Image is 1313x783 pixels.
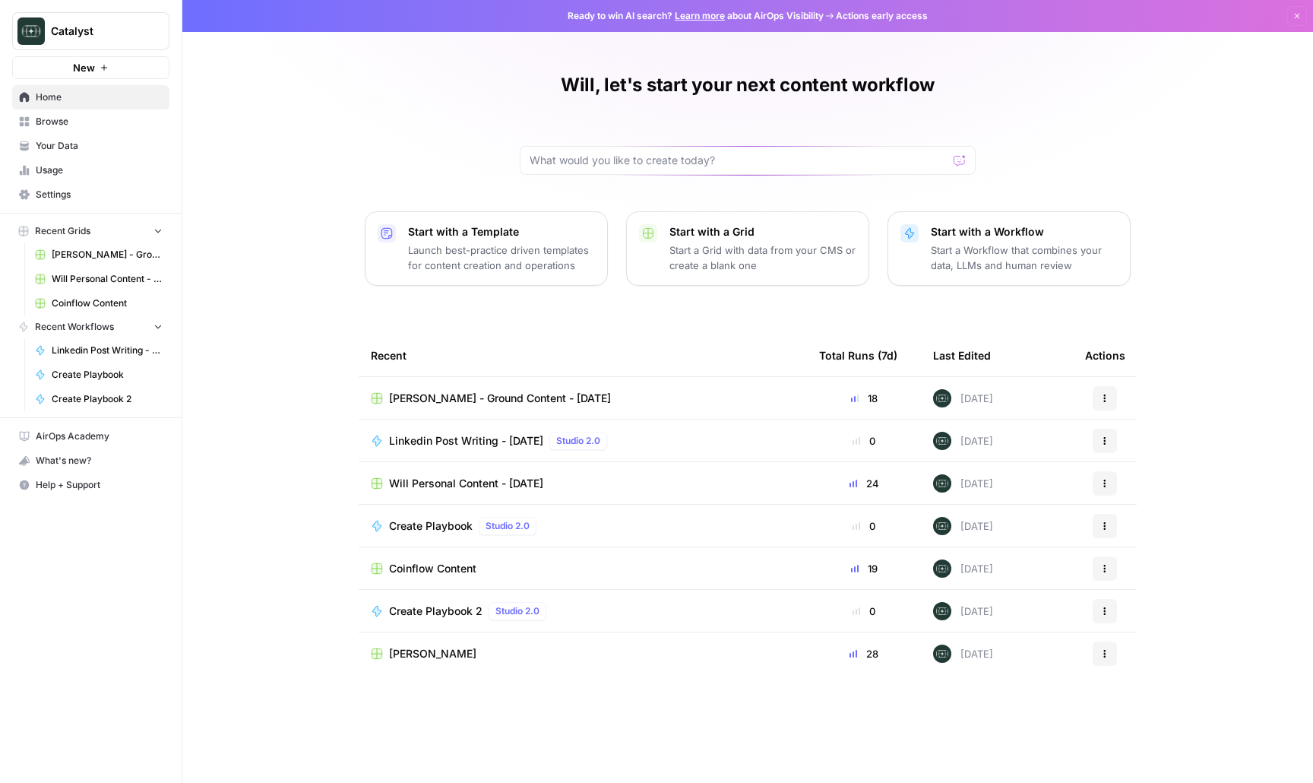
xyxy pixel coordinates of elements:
[933,517,951,535] img: lkqc6w5wqsmhugm7jkiokl0d6w4g
[819,476,909,491] div: 24
[371,391,795,406] a: [PERSON_NAME] - Ground Content - [DATE]
[933,334,991,376] div: Last Edited
[819,334,897,376] div: Total Runs (7d)
[389,518,473,534] span: Create Playbook
[12,56,169,79] button: New
[73,60,95,75] span: New
[52,296,163,310] span: Coinflow Content
[12,473,169,497] button: Help + Support
[933,560,951,578] img: lkqc6w5wqsmhugm7jkiokl0d6w4g
[389,646,476,661] span: [PERSON_NAME]
[819,433,909,449] div: 0
[819,604,909,619] div: 0
[28,243,169,267] a: [PERSON_NAME] - Ground Content - [DATE]
[933,389,993,407] div: [DATE]
[36,188,163,201] span: Settings
[933,474,993,493] div: [DATE]
[561,73,935,97] h1: Will, let's start your next content workflow
[17,17,45,45] img: Catalyst Logo
[36,139,163,153] span: Your Data
[933,389,951,407] img: lkqc6w5wqsmhugm7jkiokl0d6w4g
[408,243,595,273] p: Launch best-practice driven templates for content creation and operations
[389,391,611,406] span: [PERSON_NAME] - Ground Content - [DATE]
[35,320,114,334] span: Recent Workflows
[52,392,163,406] span: Create Playbook 2
[12,158,169,182] a: Usage
[669,224,856,239] p: Start with a Grid
[371,334,795,376] div: Recent
[819,561,909,576] div: 19
[530,153,948,168] input: What would you like to create today?
[12,315,169,338] button: Recent Workflows
[51,24,143,39] span: Catalyst
[28,387,169,411] a: Create Playbook 2
[13,449,169,472] div: What's new?
[626,211,869,286] button: Start with a GridStart a Grid with data from your CMS or create a blank one
[933,645,951,663] img: lkqc6w5wqsmhugm7jkiokl0d6w4g
[365,211,608,286] button: Start with a TemplateLaunch best-practice driven templates for content creation and operations
[12,134,169,158] a: Your Data
[933,474,951,493] img: lkqc6w5wqsmhugm7jkiokl0d6w4g
[36,430,163,443] span: AirOps Academy
[1085,334,1125,376] div: Actions
[28,338,169,363] a: Linkedin Post Writing - [DATE]
[36,163,163,177] span: Usage
[371,561,795,576] a: Coinflow Content
[408,224,595,239] p: Start with a Template
[52,272,163,286] span: Will Personal Content - [DATE]
[52,248,163,262] span: [PERSON_NAME] - Ground Content - [DATE]
[556,434,600,448] span: Studio 2.0
[371,476,795,491] a: Will Personal Content - [DATE]
[12,85,169,109] a: Home
[933,645,993,663] div: [DATE]
[52,368,163,382] span: Create Playbook
[389,433,543,449] span: Linkedin Post Writing - [DATE]
[52,344,163,357] span: Linkedin Post Writing - [DATE]
[371,602,795,620] a: Create Playbook 2Studio 2.0
[12,182,169,207] a: Settings
[389,476,543,491] span: Will Personal Content - [DATE]
[371,517,795,535] a: Create PlaybookStudio 2.0
[12,449,169,473] button: What's new?
[35,224,90,238] span: Recent Grids
[933,602,993,620] div: [DATE]
[36,478,163,492] span: Help + Support
[371,432,795,450] a: Linkedin Post Writing - [DATE]Studio 2.0
[36,90,163,104] span: Home
[933,432,993,450] div: [DATE]
[495,604,539,618] span: Studio 2.0
[36,115,163,128] span: Browse
[28,267,169,291] a: Will Personal Content - [DATE]
[933,560,993,578] div: [DATE]
[568,9,824,23] span: Ready to win AI search? about AirOps Visibility
[669,243,856,273] p: Start a Grid with data from your CMS or create a blank one
[931,243,1118,273] p: Start a Workflow that combines your data, LLMs and human review
[933,602,951,620] img: lkqc6w5wqsmhugm7jkiokl0d6w4g
[12,109,169,134] a: Browse
[12,424,169,449] a: AirOps Academy
[12,220,169,243] button: Recent Grids
[931,224,1118,239] p: Start with a Workflow
[389,604,482,619] span: Create Playbook 2
[819,646,909,661] div: 28
[836,9,928,23] span: Actions early access
[12,12,169,50] button: Workspace: Catalyst
[389,561,476,576] span: Coinflow Content
[28,291,169,315] a: Coinflow Content
[486,519,530,533] span: Studio 2.0
[933,517,993,535] div: [DATE]
[371,646,795,661] a: [PERSON_NAME]
[675,10,725,21] a: Learn more
[28,363,169,387] a: Create Playbook
[819,518,909,534] div: 0
[933,432,951,450] img: lkqc6w5wqsmhugm7jkiokl0d6w4g
[887,211,1131,286] button: Start with a WorkflowStart a Workflow that combines your data, LLMs and human review
[819,391,909,406] div: 18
